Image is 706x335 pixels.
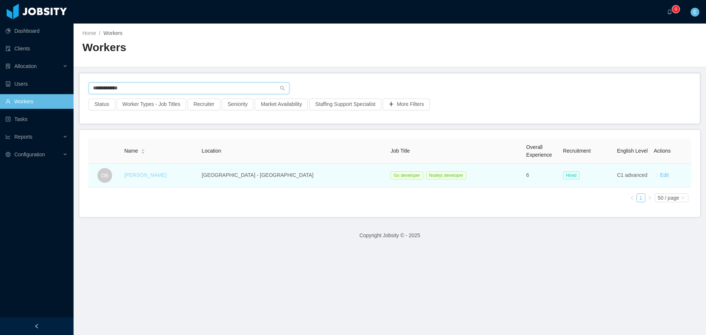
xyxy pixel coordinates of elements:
a: Hired [563,172,582,178]
td: [GEOGRAPHIC_DATA] - [GEOGRAPHIC_DATA] [199,164,388,188]
span: Overall Experience [526,144,552,158]
a: 1 [637,194,645,202]
a: [PERSON_NAME] [124,172,167,178]
span: Name [124,147,138,155]
i: icon: caret-down [141,151,145,153]
a: Home [82,30,96,36]
span: Job Title [391,148,410,154]
i: icon: bell [667,9,672,14]
span: Configuration [14,152,45,157]
span: E [693,8,696,17]
span: Go developer [391,171,423,179]
a: icon: robotUsers [6,76,68,91]
span: English Level [617,148,648,154]
button: Seniority [222,99,253,110]
button: Staffing Support Specialist [309,99,381,110]
li: Previous Page [628,193,637,202]
i: icon: solution [6,64,11,69]
i: icon: caret-up [141,148,145,150]
span: Hired [563,171,580,179]
span: Nodejs developer [426,171,466,179]
span: DB [101,168,108,183]
i: icon: right [648,196,652,200]
td: C1 advanced [614,164,651,188]
li: 1 [637,193,645,202]
span: / [99,30,100,36]
button: Recruiter [188,99,220,110]
span: Recruitment [563,148,591,154]
a: icon: userWorkers [6,94,68,109]
a: icon: profileTasks [6,112,68,126]
a: Edit [660,172,669,178]
button: Market Availability [255,99,308,110]
button: icon: plusMore Filters [383,99,430,110]
span: Workers [103,30,122,36]
td: 6 [523,164,560,188]
span: Location [202,148,221,154]
span: Allocation [14,63,37,69]
div: Sort [141,148,145,153]
div: 50 / page [658,194,679,202]
i: icon: left [630,196,634,200]
footer: Copyright Jobsity © - 2025 [74,223,706,248]
i: icon: setting [6,152,11,157]
i: icon: line-chart [6,134,11,139]
a: icon: auditClients [6,41,68,56]
h2: Workers [82,40,390,55]
i: icon: down [681,196,685,201]
i: icon: search [280,86,285,91]
button: Status [89,99,115,110]
sup: 0 [672,6,680,13]
span: Actions [654,148,671,154]
li: Next Page [645,193,654,202]
span: Reports [14,134,32,140]
a: icon: pie-chartDashboard [6,24,68,38]
button: Worker Types - Job Titles [117,99,186,110]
